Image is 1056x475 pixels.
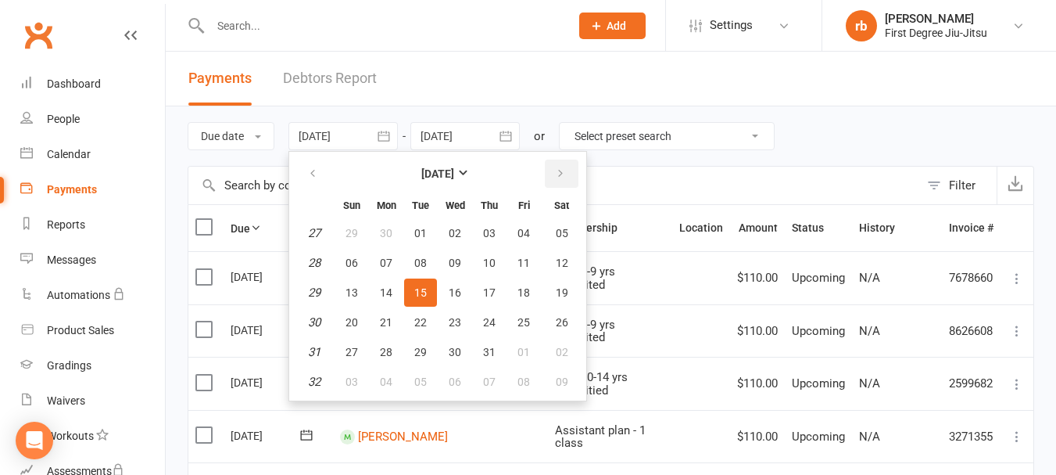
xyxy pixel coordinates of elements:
a: Calendar [20,137,165,172]
a: [PERSON_NAME] [358,430,448,444]
small: Sunday [343,200,360,211]
button: 16 [439,279,471,307]
input: Search by contact name or invoice number [188,167,919,204]
button: 01 [507,338,540,366]
span: 17 [483,286,496,299]
span: 22 [414,316,427,329]
button: Due date [188,122,274,150]
button: 08 [507,368,540,396]
span: Upcoming [792,430,845,444]
span: 04 [380,376,392,388]
td: 7678660 [942,251,1001,304]
a: Debtors Report [283,52,377,106]
button: 11 [507,249,540,277]
small: Tuesday [412,200,429,211]
button: 18 [507,279,540,307]
div: Payments [47,183,97,196]
span: Upcoming [792,324,845,338]
div: Product Sales [47,324,114,336]
span: N/A [859,324,880,338]
a: Waivers [20,383,165,419]
span: 02 [449,227,461,239]
span: 26 [556,316,568,329]
a: Dashboard [20,67,165,102]
td: 8626608 [942,304,1001,358]
button: 01 [404,219,437,247]
span: 02 [556,346,568,358]
a: Reports [20,207,165,243]
span: 18 [517,286,530,299]
span: 25 [517,316,530,329]
button: 12 [542,249,582,277]
td: 3271355 [942,410,1001,463]
span: 01 [517,346,530,358]
span: 21 [380,316,392,329]
th: Invoice # [942,205,1001,251]
a: People [20,102,165,137]
div: Reports [47,218,85,231]
em: 31 [308,345,320,359]
div: [DATE] [231,423,302,448]
span: 07 [380,257,392,269]
button: 05 [542,219,582,247]
button: 05 [404,368,437,396]
a: Messages [20,243,165,278]
th: Due [224,205,333,251]
span: 07 [483,376,496,388]
div: Open Intercom Messenger [16,422,53,459]
span: 04 [517,227,530,239]
span: 14 [380,286,392,299]
span: Upcoming [792,271,845,285]
span: 20 [345,316,358,329]
span: N/A [859,376,880,390]
div: [DATE] [231,318,302,342]
strong: [DATE] [421,167,454,180]
span: Kids 10-14 yrs Unlimitied [555,370,628,398]
button: 15 [404,279,437,307]
button: Add [579,13,646,39]
em: 29 [308,286,320,300]
button: 26 [542,308,582,336]
span: 06 [449,376,461,388]
a: Workouts [20,419,165,454]
em: 28 [308,256,320,270]
button: 22 [404,308,437,336]
button: 29 [404,338,437,366]
button: 25 [507,308,540,336]
button: 03 [335,368,368,396]
button: 30 [439,338,471,366]
span: 16 [449,286,461,299]
td: $110.00 [730,304,785,358]
span: 15 [414,286,427,299]
div: Calendar [47,148,91,160]
a: Payments [20,172,165,207]
span: 05 [556,227,568,239]
div: Workouts [47,430,94,442]
span: 23 [449,316,461,329]
small: Thursday [481,200,498,211]
span: 10 [483,257,496,269]
div: Dashboard [47,77,101,90]
button: 06 [335,249,368,277]
small: Friday [518,200,530,211]
th: History [852,205,942,251]
div: People [47,113,80,125]
button: 04 [507,219,540,247]
button: 07 [473,368,506,396]
span: 28 [380,346,392,358]
div: Messages [47,254,96,266]
button: 19 [542,279,582,307]
button: 02 [439,219,471,247]
div: Waivers [47,394,85,407]
span: Assistant plan - 1 class [555,423,646,451]
button: 10 [473,249,506,277]
span: Settings [710,8,753,43]
button: 30 [370,219,403,247]
div: First Degree Jiu-Jitsu [885,26,987,40]
span: 13 [345,286,358,299]
div: [DATE] [231,264,302,289]
div: [DATE] [231,370,302,394]
span: N/A [859,271,880,285]
th: Status [785,205,852,251]
em: 30 [308,315,320,329]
